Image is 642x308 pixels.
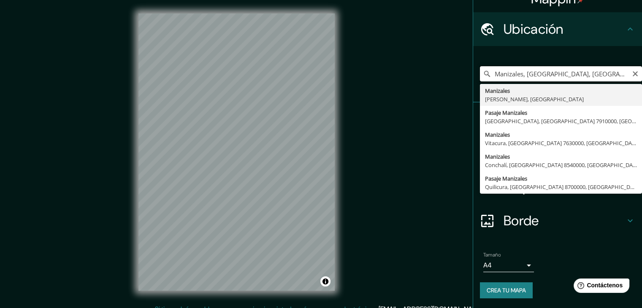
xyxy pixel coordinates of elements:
[485,161,641,169] font: Conchalí, [GEOGRAPHIC_DATA] 8540000, [GEOGRAPHIC_DATA]
[138,14,335,291] canvas: Mapa
[485,87,510,95] font: Manizales
[485,131,510,138] font: Manizales
[473,170,642,204] div: Disposición
[485,139,640,147] font: Vitacura, [GEOGRAPHIC_DATA] 7630000, [GEOGRAPHIC_DATA]
[504,20,563,38] font: Ubicación
[485,95,584,103] font: [PERSON_NAME], [GEOGRAPHIC_DATA]
[473,136,642,170] div: Estilo
[567,275,633,299] iframe: Lanzador de widgets de ayuda
[487,286,526,294] font: Crea tu mapa
[485,175,527,182] font: Pasaje Manizales
[480,282,533,298] button: Crea tu mapa
[485,109,527,116] font: Pasaje Manizales
[473,204,642,238] div: Borde
[480,66,642,81] input: Elige tu ciudad o zona
[632,69,639,77] button: Claro
[473,12,642,46] div: Ubicación
[504,212,539,230] font: Borde
[483,251,501,258] font: Tamaño
[473,103,642,136] div: Patas
[320,276,330,286] button: Activar o desactivar atribución
[485,153,510,160] font: Manizales
[485,183,642,191] font: Quilicura, [GEOGRAPHIC_DATA] 8700000, [GEOGRAPHIC_DATA]
[483,261,492,270] font: A4
[483,259,534,272] div: A4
